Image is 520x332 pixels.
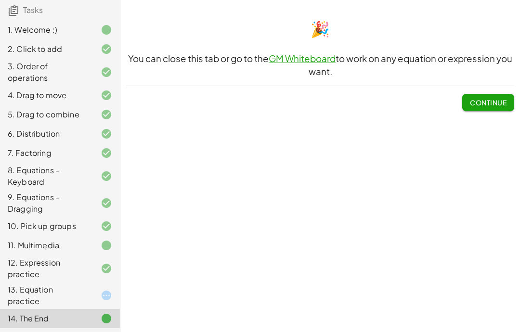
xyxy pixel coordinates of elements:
i: Task finished. [101,313,112,324]
div: 12. Expression practice [8,257,85,280]
i: Task finished and correct. [101,109,112,120]
div: 3. Order of operations [8,61,85,84]
a: GM Whiteboard [269,53,336,64]
h3: You can close this tab or go to the to work on any equation or expression you want. [126,52,514,78]
i: Task finished and correct. [101,66,112,78]
i: Task finished and correct. [101,263,112,274]
i: Task finished and correct. [101,197,112,209]
span: 🎉 [311,19,330,38]
div: 2. Click to add [8,43,85,55]
i: Task finished and correct. [101,220,112,232]
div: 10. Pick up groups [8,220,85,232]
div: 1. Welcome :) [8,24,85,36]
i: Task finished and correct. [101,89,112,101]
i: Task finished and correct. [101,128,112,140]
div: 8. Equations - Keyboard [8,165,85,188]
div: 4. Drag to move [8,89,85,101]
i: Task finished. [101,24,112,36]
div: 7. Factoring [8,147,85,159]
i: Task finished. [101,240,112,251]
div: 11. Multimedia [8,240,85,251]
div: 14. The End [8,313,85,324]
i: Task started. [101,290,112,301]
div: 9. Equations - Dragging [8,192,85,215]
div: 6. Distribution [8,128,85,140]
span: Tasks [23,5,43,15]
i: Task finished and correct. [101,147,112,159]
span: Continue [470,98,507,107]
div: 5. Drag to combine [8,109,85,120]
button: Continue [462,94,514,111]
div: 13. Equation practice [8,284,85,307]
i: Task finished and correct. [101,43,112,55]
i: Task finished and correct. [101,170,112,182]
